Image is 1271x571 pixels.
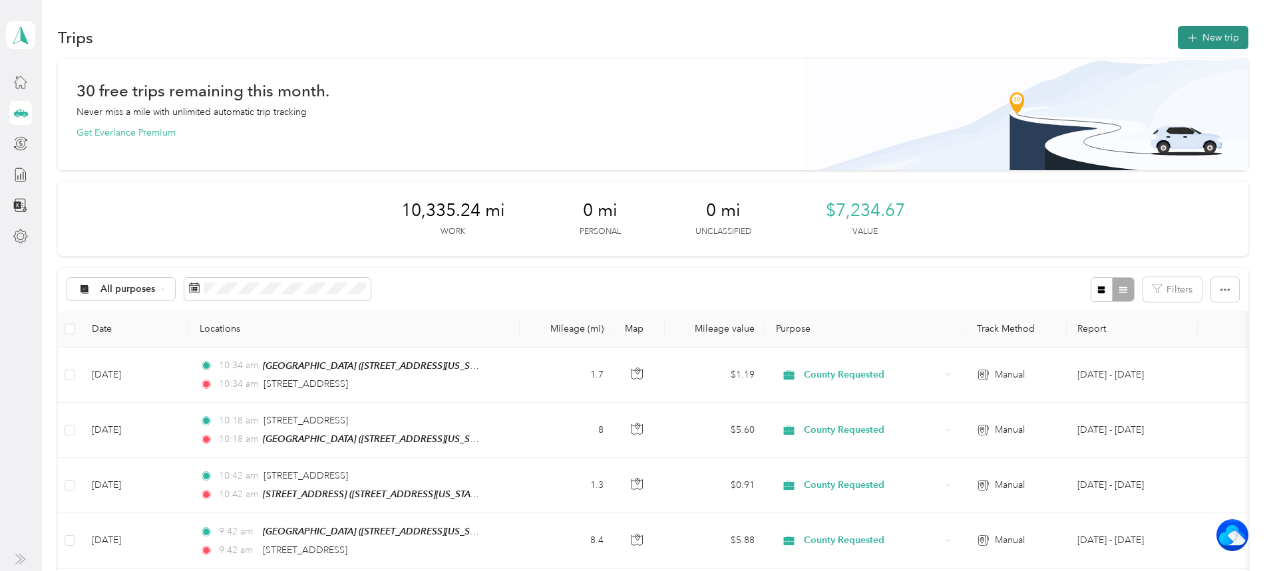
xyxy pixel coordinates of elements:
[520,403,615,458] td: 8
[77,126,176,140] button: Get Everlance Premium
[520,513,615,568] td: 8.4
[219,377,258,392] span: 10:34 am
[665,311,765,348] th: Mileage value
[1067,403,1198,458] td: Aug 23 - Sep 5, 2025
[614,311,665,348] th: Map
[804,423,940,437] span: County Requested
[520,458,615,513] td: 1.3
[995,478,1025,493] span: Manual
[665,348,765,403] td: $1.19
[804,368,940,382] span: County Requested
[264,415,348,426] span: [STREET_ADDRESS]
[966,311,1067,348] th: Track Method
[580,226,621,238] p: Personal
[77,105,307,119] p: Never miss a mile with unlimited automatic trip tracking
[219,358,257,373] span: 10:34 am
[765,311,966,348] th: Purpose
[1067,348,1198,403] td: Aug 23 - Sep 5, 2025
[1067,458,1198,513] td: Aug 23 - Sep 5, 2025
[995,533,1025,548] span: Manual
[583,200,618,221] span: 0 mi
[695,226,751,238] p: Unclassified
[100,285,156,294] span: All purposes
[520,348,615,403] td: 1.7
[804,533,940,548] span: County Requested
[263,360,494,372] span: [GEOGRAPHIC_DATA] ([STREET_ADDRESS][US_STATE])
[401,200,505,221] span: 10,335.24 mi
[81,513,189,568] td: [DATE]
[263,433,494,445] span: [GEOGRAPHIC_DATA] ([STREET_ADDRESS][US_STATE])
[263,489,485,500] span: [STREET_ADDRESS] ([STREET_ADDRESS][US_STATE])
[219,543,257,558] span: 9:42 am
[189,311,520,348] th: Locations
[995,368,1025,382] span: Manual
[264,378,348,390] span: [STREET_ADDRESS]
[219,413,258,428] span: 10:18 am
[826,200,905,221] span: $7,234.67
[1143,277,1202,302] button: Filters
[219,432,257,447] span: 10:18 am
[219,469,258,483] span: 10:42 am
[804,478,940,493] span: County Requested
[665,458,765,513] td: $0.91
[665,513,765,568] td: $5.88
[520,311,615,348] th: Mileage (mi)
[81,348,189,403] td: [DATE]
[852,226,878,238] p: Value
[1178,26,1248,49] button: New trip
[58,31,93,45] h1: Trips
[264,470,348,481] span: [STREET_ADDRESS]
[263,526,494,537] span: [GEOGRAPHIC_DATA] ([STREET_ADDRESS][US_STATE])
[81,458,189,513] td: [DATE]
[706,200,741,221] span: 0 mi
[219,487,257,502] span: 10:42 am
[803,58,1248,170] img: Banner
[263,544,347,556] span: [STREET_ADDRESS]
[1067,311,1198,348] th: Report
[81,403,189,458] td: [DATE]
[441,226,465,238] p: Work
[219,524,257,539] span: 9:42 am
[1196,497,1271,571] iframe: Everlance-gr Chat Button Frame
[665,403,765,458] td: $5.60
[81,311,189,348] th: Date
[995,423,1025,437] span: Manual
[77,84,329,98] h1: 30 free trips remaining this month.
[1067,513,1198,568] td: Aug 23 - Sep 5, 2025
